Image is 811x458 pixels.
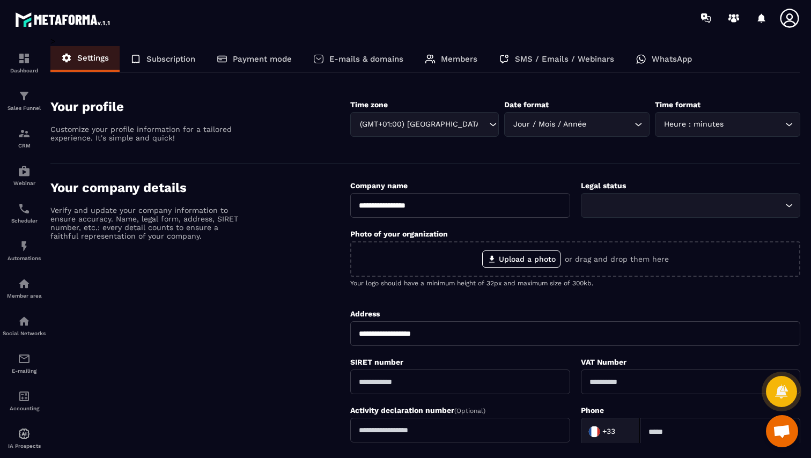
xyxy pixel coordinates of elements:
[3,232,46,269] a: automationsautomationsAutomations
[504,100,549,109] label: Date format
[602,426,615,437] span: +33
[18,390,31,403] img: accountant
[3,382,46,419] a: accountantaccountantAccounting
[77,53,109,63] p: Settings
[3,443,46,449] p: IA Prospects
[350,112,499,137] div: Search for option
[357,119,478,130] span: (GMT+01:00) [GEOGRAPHIC_DATA]
[18,202,31,215] img: scheduler
[350,309,380,318] label: Address
[50,99,350,114] h4: Your profile
[3,269,46,307] a: automationsautomationsMember area
[50,180,350,195] h4: Your company details
[18,90,31,102] img: formation
[515,54,614,64] p: SMS / Emails / Webinars
[478,119,486,130] input: Search for option
[3,180,46,186] p: Webinar
[329,54,403,64] p: E-mails & domains
[726,119,783,130] input: Search for option
[3,44,46,82] a: formationformationDashboard
[581,406,604,415] label: Phone
[581,181,626,190] label: Legal status
[350,100,388,109] label: Time zone
[504,112,650,137] div: Search for option
[3,194,46,232] a: schedulerschedulerScheduler
[350,181,408,190] label: Company name
[655,100,701,109] label: Time format
[50,206,238,240] p: Verify and update your company information to ensure accuracy. Name, legal form, address, SIRET n...
[454,407,485,415] span: (Optional)
[146,54,195,64] p: Subscription
[3,255,46,261] p: Automations
[3,82,46,119] a: formationformationSales Funnel
[18,52,31,65] img: formation
[618,424,629,440] input: Search for option
[18,127,31,140] img: formation
[589,119,632,130] input: Search for option
[18,352,31,365] img: email
[3,218,46,224] p: Scheduler
[581,418,640,446] div: Search for option
[766,415,798,447] a: Open chat
[3,68,46,73] p: Dashboard
[18,427,31,440] img: automations
[18,277,31,290] img: automations
[350,358,403,366] label: SIRET number
[350,279,800,287] p: Your logo should have a minimum height of 32px and maximum size of 300kb.
[482,250,561,268] label: Upload a photo
[50,125,238,142] p: Customize your profile information for a tailored experience. It's simple and quick!
[584,421,605,442] img: Country Flag
[3,157,46,194] a: automationsautomationsWebinar
[511,119,589,130] span: Jour / Mois / Année
[3,307,46,344] a: social-networksocial-networkSocial Networks
[233,54,292,64] p: Payment mode
[441,54,477,64] p: Members
[3,330,46,336] p: Social Networks
[3,368,46,374] p: E-mailing
[588,200,783,211] input: Search for option
[3,105,46,111] p: Sales Funnel
[655,112,800,137] div: Search for option
[662,119,726,130] span: Heure : minutes
[3,344,46,382] a: emailemailE-mailing
[18,240,31,253] img: automations
[350,406,485,415] label: Activity declaration number
[581,358,626,366] label: VAT Number
[350,230,448,238] label: Photo of your organization
[652,54,692,64] p: WhatsApp
[3,293,46,299] p: Member area
[18,315,31,328] img: social-network
[3,405,46,411] p: Accounting
[18,165,31,178] img: automations
[565,255,669,263] p: or drag and drop them here
[15,10,112,29] img: logo
[3,143,46,149] p: CRM
[3,119,46,157] a: formationformationCRM
[581,193,800,218] div: Search for option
